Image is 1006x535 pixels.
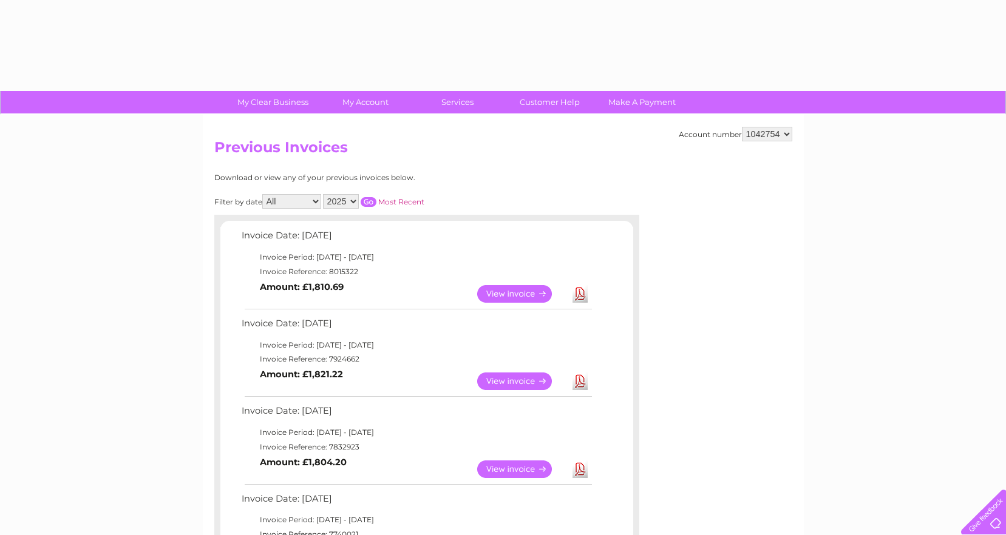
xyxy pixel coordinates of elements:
[239,440,594,454] td: Invoice Reference: 7832923
[239,491,594,513] td: Invoice Date: [DATE]
[214,194,533,209] div: Filter by date
[679,127,792,141] div: Account number
[500,91,600,113] a: Customer Help
[239,338,594,352] td: Invoice Period: [DATE] - [DATE]
[260,457,347,468] b: Amount: £1,804.20
[573,372,588,390] a: Download
[239,513,594,527] td: Invoice Period: [DATE] - [DATE]
[239,315,594,338] td: Invoice Date: [DATE]
[260,281,344,292] b: Amount: £1,810.69
[239,264,594,279] td: Invoice Reference: 8015322
[214,173,533,182] div: Download or view any of your previous invoices below.
[573,285,588,303] a: Download
[239,352,594,366] td: Invoice Reference: 7924662
[214,139,792,162] h2: Previous Invoices
[223,91,323,113] a: My Clear Business
[239,403,594,425] td: Invoice Date: [DATE]
[260,369,343,380] b: Amount: £1,821.22
[407,91,508,113] a: Services
[573,460,588,478] a: Download
[477,460,566,478] a: View
[378,197,424,206] a: Most Recent
[239,227,594,250] td: Invoice Date: [DATE]
[592,91,692,113] a: Make A Payment
[239,250,594,264] td: Invoice Period: [DATE] - [DATE]
[315,91,415,113] a: My Account
[477,372,566,390] a: View
[477,285,566,303] a: View
[239,425,594,440] td: Invoice Period: [DATE] - [DATE]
